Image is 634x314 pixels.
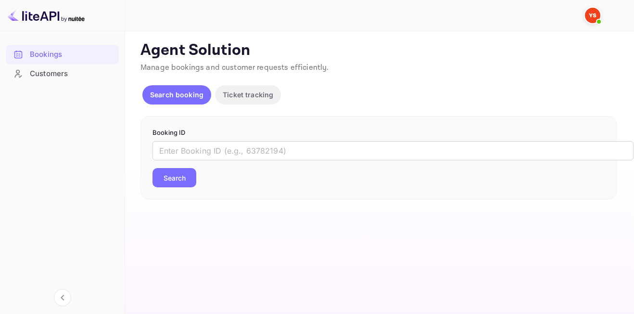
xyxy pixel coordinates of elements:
[6,65,119,83] div: Customers
[152,141,634,160] input: Enter Booking ID (e.g., 63782194)
[30,68,114,79] div: Customers
[54,289,71,306] button: Collapse navigation
[6,65,119,82] a: Customers
[140,63,329,73] span: Manage bookings and customer requests efficiently.
[8,8,85,23] img: LiteAPI logo
[140,41,617,60] p: Agent Solution
[6,45,119,64] div: Bookings
[585,8,600,23] img: Yandex Support
[150,90,203,100] p: Search booking
[6,45,119,63] a: Bookings
[152,168,196,187] button: Search
[152,128,605,138] p: Booking ID
[30,49,114,60] div: Bookings
[223,90,273,100] p: Ticket tracking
